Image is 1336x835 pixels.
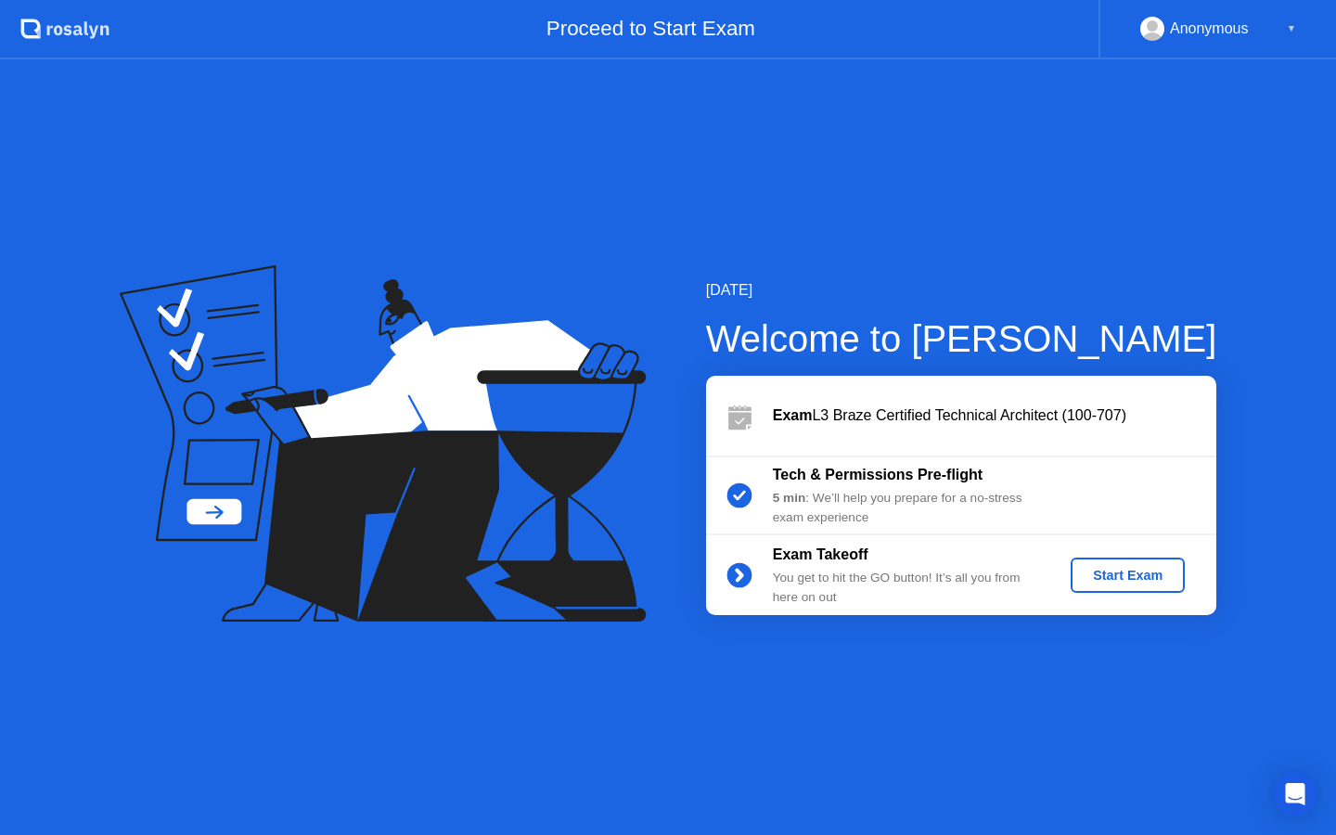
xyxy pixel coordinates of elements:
div: L3 Braze Certified Technical Architect (100-707) [773,405,1216,427]
div: [DATE] [706,279,1217,302]
div: Anonymous [1170,17,1249,41]
div: : We’ll help you prepare for a no-stress exam experience [773,489,1040,527]
b: Tech & Permissions Pre-flight [773,467,983,482]
div: ▼ [1287,17,1296,41]
div: Open Intercom Messenger [1273,772,1317,816]
button: Start Exam [1071,558,1185,593]
div: Welcome to [PERSON_NAME] [706,311,1217,366]
div: Start Exam [1078,568,1177,583]
b: Exam Takeoff [773,546,868,562]
b: Exam [773,407,813,423]
div: You get to hit the GO button! It’s all you from here on out [773,569,1040,607]
b: 5 min [773,491,806,505]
